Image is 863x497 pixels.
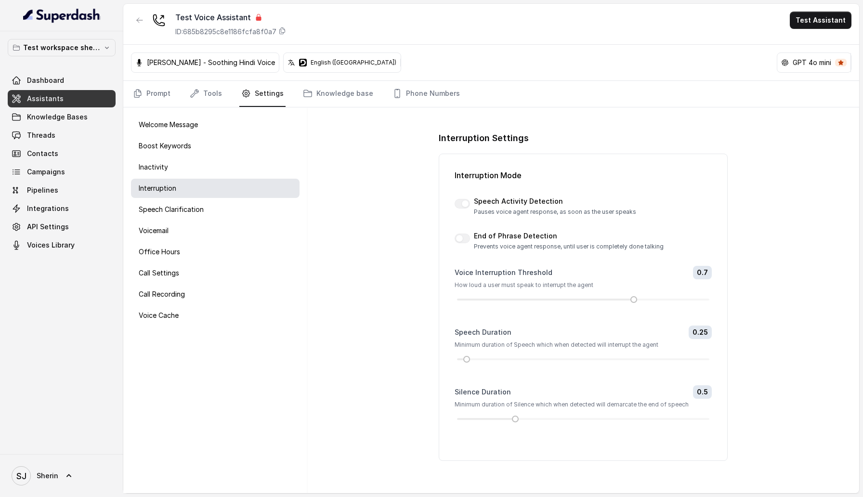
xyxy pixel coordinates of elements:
[23,8,101,23] img: light.svg
[27,204,69,213] span: Integrations
[139,247,180,257] p: Office Hours
[781,59,789,66] svg: openai logo
[139,226,169,235] p: Voicemail
[693,385,712,399] span: 0.5
[131,81,851,107] nav: Tabs
[455,327,511,337] label: Speech Duration
[8,145,116,162] a: Contacts
[8,127,116,144] a: Threads
[27,112,88,122] span: Knowledge Bases
[27,240,75,250] span: Voices Library
[27,222,69,232] span: API Settings
[8,72,116,89] a: Dashboard
[131,81,172,107] a: Prompt
[8,108,116,126] a: Knowledge Bases
[455,387,511,397] label: Silence Duration
[27,149,58,158] span: Contacts
[455,341,712,349] p: Minimum duration of Speech which when detected will interrupt the agent
[139,162,168,172] p: Inactivity
[299,59,307,66] svg: deepgram logo
[27,167,65,177] span: Campaigns
[139,311,179,320] p: Voice Cache
[689,326,712,339] span: 0.25
[8,200,116,217] a: Integrations
[8,462,116,489] a: Sherin
[455,170,712,181] p: Interruption Mode
[139,268,179,278] p: Call Settings
[27,131,55,140] span: Threads
[455,281,712,289] p: How loud a user must speak to interrupt the agent
[23,42,100,53] p: Test workspace sherin - limits of workspace naming
[391,81,462,107] a: Phone Numbers
[8,218,116,235] a: API Settings
[790,12,851,29] button: Test Assistant
[439,131,728,146] h1: Interruption Settings
[455,268,552,277] label: Voice Interruption Threshold
[37,471,58,481] span: Sherin
[793,58,831,67] p: GPT 4o mini
[239,81,286,107] a: Settings
[693,266,712,279] span: 0.7
[16,471,26,481] text: SJ
[147,58,275,67] p: [PERSON_NAME] - Soothing Hindi Voice
[301,81,375,107] a: Knowledge base
[474,208,636,216] p: Pauses voice agent response, as soon as the user speaks
[8,90,116,107] a: Assistants
[139,141,191,151] p: Boost Keywords
[27,76,64,85] span: Dashboard
[139,205,204,214] p: Speech Clarification
[8,182,116,199] a: Pipelines
[474,231,664,241] p: End of Phrase Detection
[139,120,198,130] p: Welcome Message
[139,289,185,299] p: Call Recording
[455,401,712,408] p: Minimum duration of Silence which when detected will demarcate the end of speech
[8,236,116,254] a: Voices Library
[188,81,224,107] a: Tools
[27,185,58,195] span: Pipelines
[175,27,276,37] p: ID: 685b8295c8e1186fcfa8f0a7
[474,196,636,206] p: Speech Activity Detection
[139,183,176,193] p: Interruption
[8,39,116,56] button: Test workspace sherin - limits of workspace naming
[8,163,116,181] a: Campaigns
[474,243,664,250] p: Prevents voice agent response, until user is completely done talking
[175,12,286,23] div: Test Voice Assistant
[27,94,64,104] span: Assistants
[311,59,396,66] p: English ([GEOGRAPHIC_DATA])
